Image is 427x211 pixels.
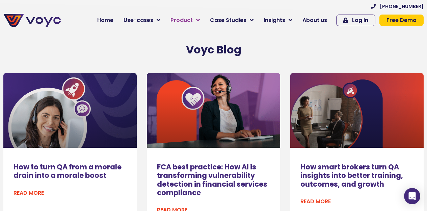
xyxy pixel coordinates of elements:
[165,14,205,27] a: Product
[118,14,165,27] a: Use-cases
[352,18,368,23] span: Log In
[3,14,61,27] img: voyc-full-logo
[14,189,44,197] a: Read more about How to turn QA from a morale drain into a morale boost
[21,43,406,56] h2: Voyc Blog
[302,16,327,24] span: About us
[380,4,424,9] span: [PHONE_NUMBER]
[404,188,420,204] div: Open Intercom Messenger
[205,14,259,27] a: Case Studies
[300,197,331,206] a: Read more about How smart brokers turn QA insights into better training, outcomes, and growth
[264,16,285,24] span: Insights
[259,14,297,27] a: Insights
[124,16,153,24] span: Use-cases
[386,18,417,23] span: Free Demo
[210,16,246,24] span: Case Studies
[371,4,424,9] a: [PHONE_NUMBER]
[297,14,332,27] a: About us
[92,14,118,27] a: Home
[87,55,110,63] span: Job title
[87,27,104,35] span: Phone
[336,15,375,26] a: Log In
[170,16,193,24] span: Product
[97,16,113,24] span: Home
[157,162,267,197] a: FCA best practice: How AI is transforming vulnerability detection in financial services compliance
[379,15,424,26] a: Free Demo
[14,162,122,180] a: How to turn QA from a morale drain into a morale boost
[300,162,403,189] a: How smart brokers turn QA insights into better training, outcomes, and growth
